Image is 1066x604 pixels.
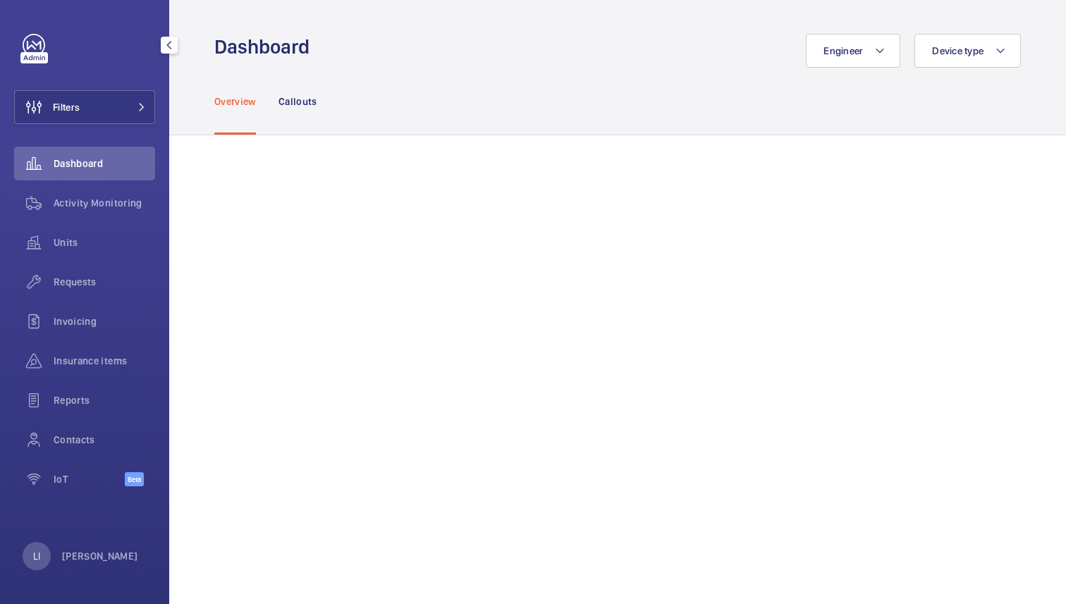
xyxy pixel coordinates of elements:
button: Filters [14,90,155,124]
span: Filters [53,100,80,114]
span: Invoicing [54,314,155,328]
p: LI [33,549,40,563]
span: Insurance items [54,354,155,368]
span: Units [54,235,155,249]
h1: Dashboard [214,34,318,60]
p: [PERSON_NAME] [62,549,138,563]
span: Activity Monitoring [54,196,155,210]
span: Beta [125,472,144,486]
span: Requests [54,275,155,289]
span: Reports [54,393,155,407]
span: Device type [932,45,984,56]
span: Contacts [54,433,155,447]
span: IoT [54,472,125,486]
button: Engineer [806,34,900,68]
p: Callouts [278,94,317,109]
p: Overview [214,94,256,109]
span: Dashboard [54,156,155,171]
span: Engineer [823,45,863,56]
button: Device type [914,34,1021,68]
